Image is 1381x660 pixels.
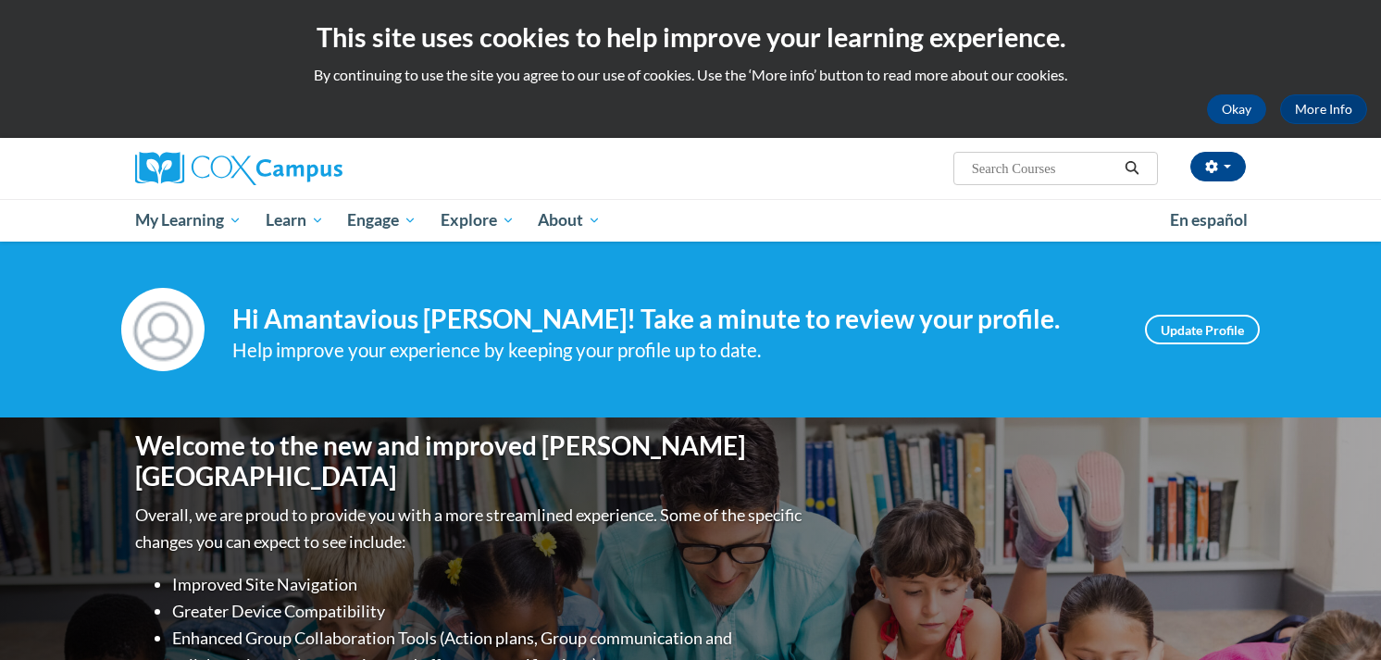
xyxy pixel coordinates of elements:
[172,571,806,598] li: Improved Site Navigation
[1207,94,1266,124] button: Okay
[335,199,429,242] a: Engage
[538,209,601,231] span: About
[232,304,1117,335] h4: Hi Amantavious [PERSON_NAME]! Take a minute to review your profile.
[1280,94,1367,124] a: More Info
[441,209,515,231] span: Explore
[1170,210,1248,230] span: En español
[347,209,417,231] span: Engage
[1118,157,1146,180] button: Search
[107,199,1274,242] div: Main menu
[14,65,1367,85] p: By continuing to use the site you agree to our use of cookies. Use the ‘More info’ button to read...
[135,209,242,231] span: My Learning
[135,502,806,555] p: Overall, we are proud to provide you with a more streamlined experience. Some of the specific cha...
[123,199,254,242] a: My Learning
[527,199,614,242] a: About
[14,19,1367,56] h2: This site uses cookies to help improve your learning experience.
[121,288,205,371] img: Profile Image
[429,199,527,242] a: Explore
[135,430,806,492] h1: Welcome to the new and improved [PERSON_NAME][GEOGRAPHIC_DATA]
[232,335,1117,366] div: Help improve your experience by keeping your profile up to date.
[135,152,342,185] img: Cox Campus
[1307,586,1366,645] iframe: Button to launch messaging window
[266,209,324,231] span: Learn
[172,598,806,625] li: Greater Device Compatibility
[135,152,487,185] a: Cox Campus
[1145,315,1260,344] a: Update Profile
[254,199,336,242] a: Learn
[970,157,1118,180] input: Search Courses
[1158,201,1260,240] a: En español
[1190,152,1246,181] button: Account Settings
